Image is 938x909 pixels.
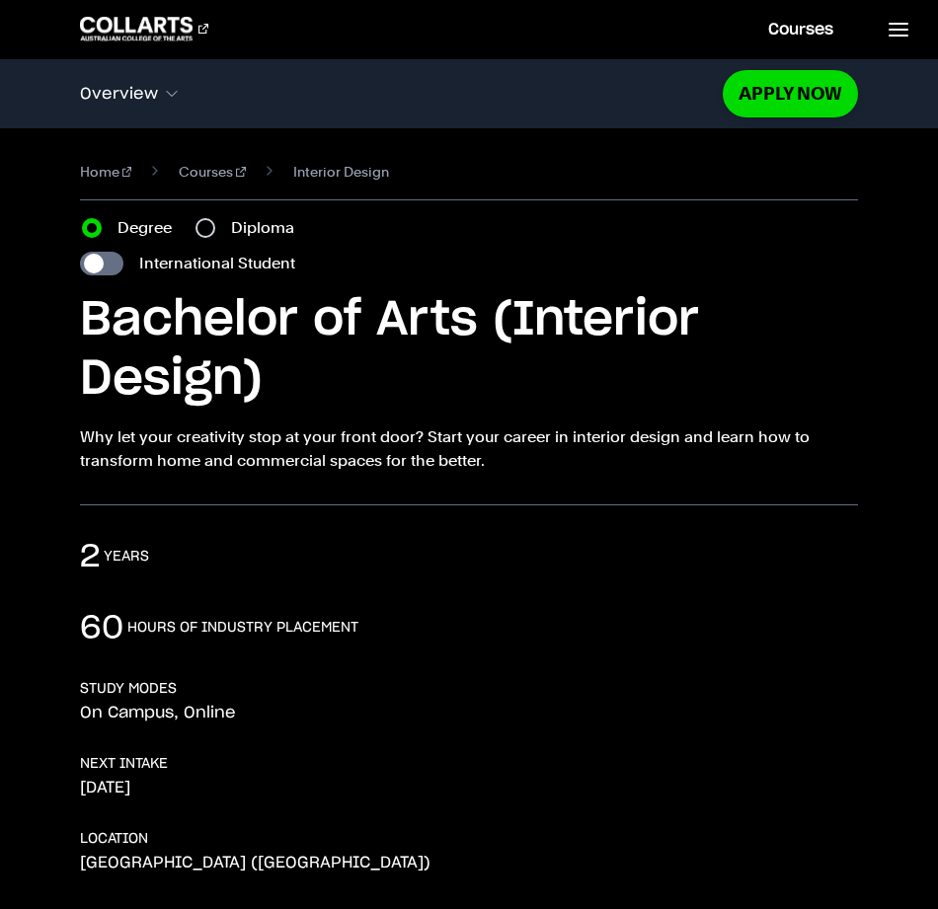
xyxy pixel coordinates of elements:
[139,252,295,275] label: International Student
[80,17,208,40] div: Go to homepage
[80,291,859,410] h1: Bachelor of Arts (Interior Design)
[127,618,358,638] h3: hours of industry placement
[80,679,177,699] h3: STUDY MODES
[80,829,148,849] h3: LOCATION
[80,537,100,576] p: 2
[80,778,130,797] p: [DATE]
[104,547,149,567] h3: years
[231,216,306,240] label: Diploma
[80,754,168,774] h3: NEXT INTAKE
[179,160,246,184] a: Courses
[80,425,859,473] p: Why let your creativity stop at your front door? Start your career in interior design and learn h...
[117,216,184,240] label: Degree
[293,160,389,184] span: Interior Design
[723,70,858,116] a: Apply Now
[80,160,132,184] a: Home
[80,703,236,722] p: On Campus, Online
[80,853,430,872] p: [GEOGRAPHIC_DATA] ([GEOGRAPHIC_DATA])
[80,608,123,647] p: 60
[80,73,724,114] button: Overview
[80,85,158,103] span: Overview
